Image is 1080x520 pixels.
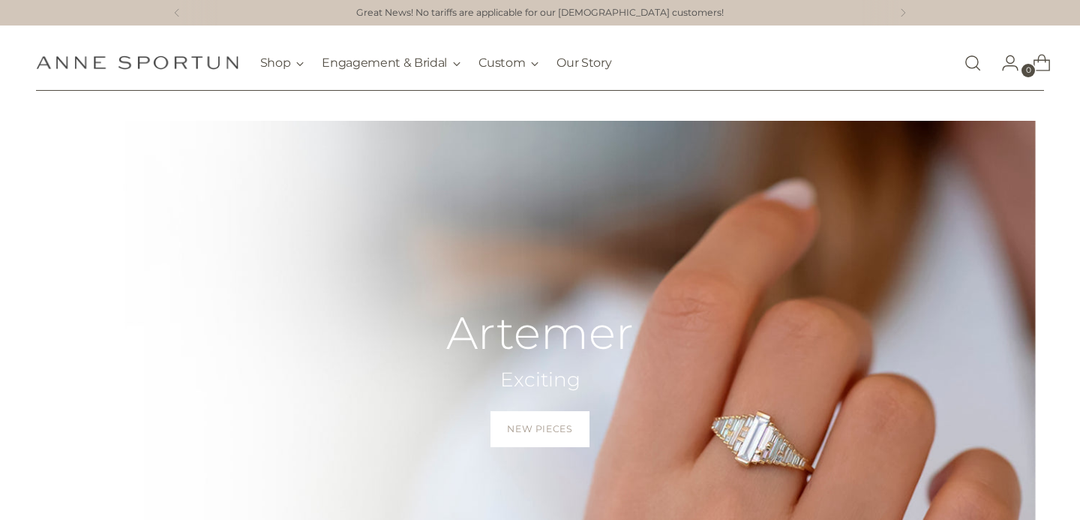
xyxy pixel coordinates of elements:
h2: Artemer [446,308,634,358]
a: Open search modal [958,48,988,78]
button: Engagement & Bridal [322,47,460,80]
span: New Pieces [507,422,572,436]
a: Go to the account page [989,48,1019,78]
a: New Pieces [490,411,589,447]
a: Anne Sportun Fine Jewellery [36,56,238,70]
span: 0 [1021,64,1035,77]
h2: Exciting [446,367,634,393]
a: Open cart modal [1021,48,1051,78]
a: Great News! No tariffs are applicable for our [DEMOGRAPHIC_DATA] customers! [356,6,724,20]
a: Our Story [556,47,611,80]
button: Custom [478,47,538,80]
button: Shop [260,47,304,80]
